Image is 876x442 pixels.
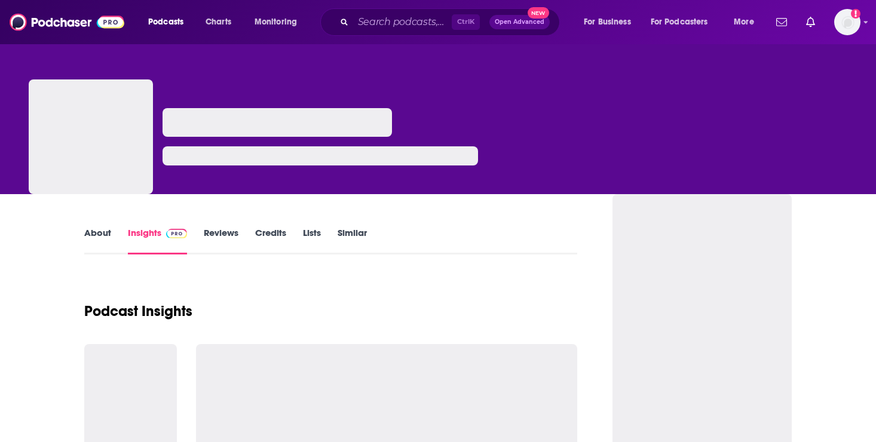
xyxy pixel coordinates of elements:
input: Search podcasts, credits, & more... [353,13,452,32]
a: Charts [198,13,238,32]
span: For Business [584,14,631,30]
button: open menu [246,13,313,32]
span: Monitoring [255,14,297,30]
a: About [84,227,111,254]
svg: Add a profile image [851,9,860,19]
span: New [528,7,549,19]
span: Ctrl K [452,14,480,30]
button: open menu [140,13,199,32]
a: Lists [303,227,321,254]
a: InsightsPodchaser Pro [128,227,187,254]
button: Open AdvancedNew [489,15,550,29]
span: For Podcasters [651,14,708,30]
img: User Profile [834,9,860,35]
span: More [734,14,754,30]
span: Charts [206,14,231,30]
a: Reviews [204,227,238,254]
h1: Podcast Insights [84,302,192,320]
span: Logged in as roneledotsonRAD [834,9,860,35]
a: Show notifications dropdown [771,12,792,32]
img: Podchaser Pro [166,229,187,238]
div: Search podcasts, credits, & more... [332,8,571,36]
span: Open Advanced [495,19,544,25]
button: open menu [643,13,725,32]
button: open menu [575,13,646,32]
a: Similar [338,227,367,254]
a: Credits [255,227,286,254]
button: open menu [725,13,769,32]
button: Show profile menu [834,9,860,35]
img: Podchaser - Follow, Share and Rate Podcasts [10,11,124,33]
a: Show notifications dropdown [801,12,820,32]
span: Podcasts [148,14,183,30]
